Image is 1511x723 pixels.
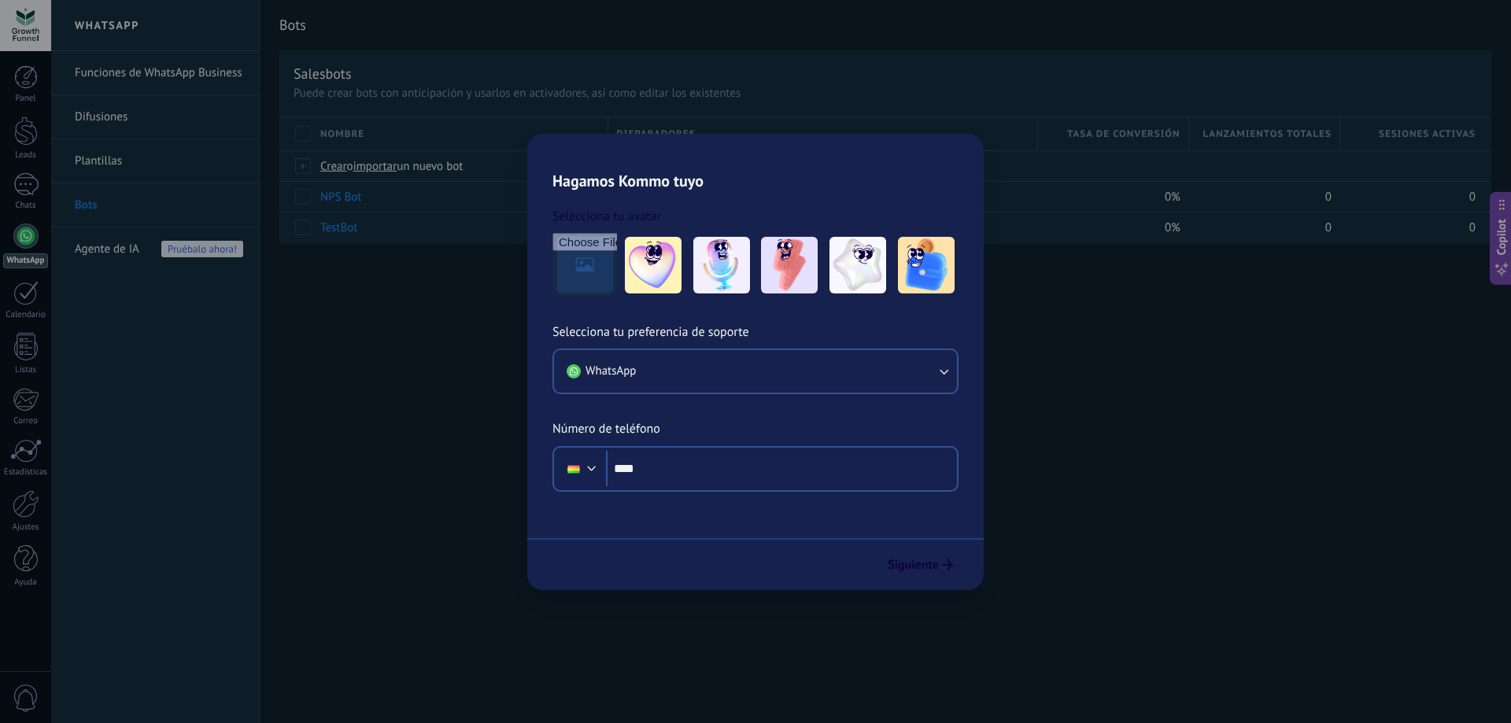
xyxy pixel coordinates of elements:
[888,559,939,570] span: Siguiente
[552,206,661,227] span: Selecciona tu avatar
[554,350,957,393] button: WhatsApp
[761,237,818,293] img: -3.jpeg
[829,237,886,293] img: -4.jpeg
[552,419,660,440] span: Número de teléfono
[559,452,589,485] div: Bolivia: + 591
[693,237,750,293] img: -2.jpeg
[552,323,749,343] span: Selecciona tu preferencia de soporte
[881,551,960,578] button: Siguiente
[625,237,682,293] img: -1.jpeg
[527,134,984,190] h2: Hagamos Kommo tuyo
[586,363,636,379] span: WhatsApp
[898,237,955,293] img: -5.jpeg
